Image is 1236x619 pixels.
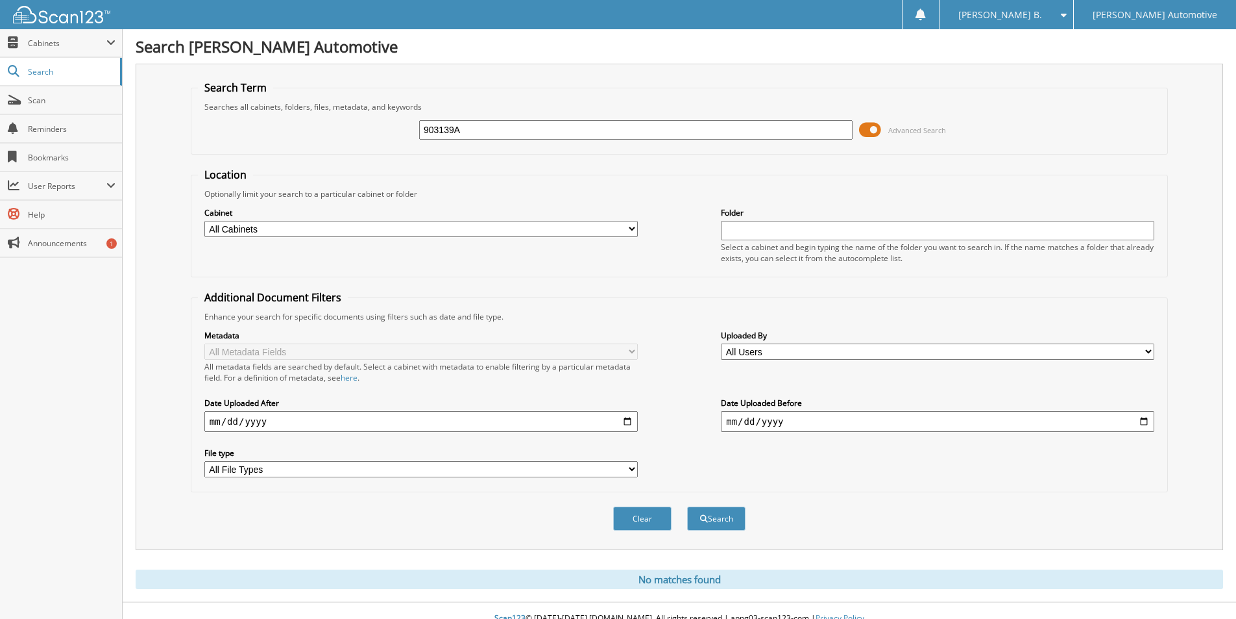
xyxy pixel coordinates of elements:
span: Advanced Search [888,125,946,135]
div: All metadata fields are searched by default. Select a cabinet with metadata to enable filtering b... [204,361,638,383]
span: Announcements [28,238,115,249]
span: Help [28,209,115,220]
label: Folder [721,207,1154,218]
span: Scan [28,95,115,106]
span: [PERSON_NAME] B. [958,11,1042,19]
button: Search [687,507,745,531]
label: File type [204,448,638,459]
input: end [721,411,1154,432]
div: Searches all cabinets, folders, files, metadata, and keywords [198,101,1161,112]
span: Bookmarks [28,152,115,163]
span: [PERSON_NAME] Automotive [1093,11,1217,19]
div: Optionally limit your search to a particular cabinet or folder [198,188,1161,199]
span: Cabinets [28,38,106,49]
img: scan123-logo-white.svg [13,6,110,23]
div: Select a cabinet and begin typing the name of the folder you want to search in. If the name match... [721,242,1154,264]
span: User Reports [28,181,106,192]
label: Cabinet [204,207,638,218]
div: 1 [106,238,117,249]
label: Date Uploaded Before [721,398,1154,409]
input: start [204,411,638,432]
label: Date Uploaded After [204,398,638,409]
span: Search [28,66,114,77]
a: here [341,372,357,383]
legend: Location [198,168,253,182]
h1: Search [PERSON_NAME] Automotive [136,36,1223,57]
legend: Additional Document Filters [198,290,348,305]
label: Metadata [204,330,638,341]
label: Uploaded By [721,330,1154,341]
legend: Search Term [198,81,273,95]
span: Reminders [28,123,115,134]
div: Enhance your search for specific documents using filters such as date and file type. [198,311,1161,322]
button: Clear [613,507,672,531]
div: No matches found [136,570,1223,589]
